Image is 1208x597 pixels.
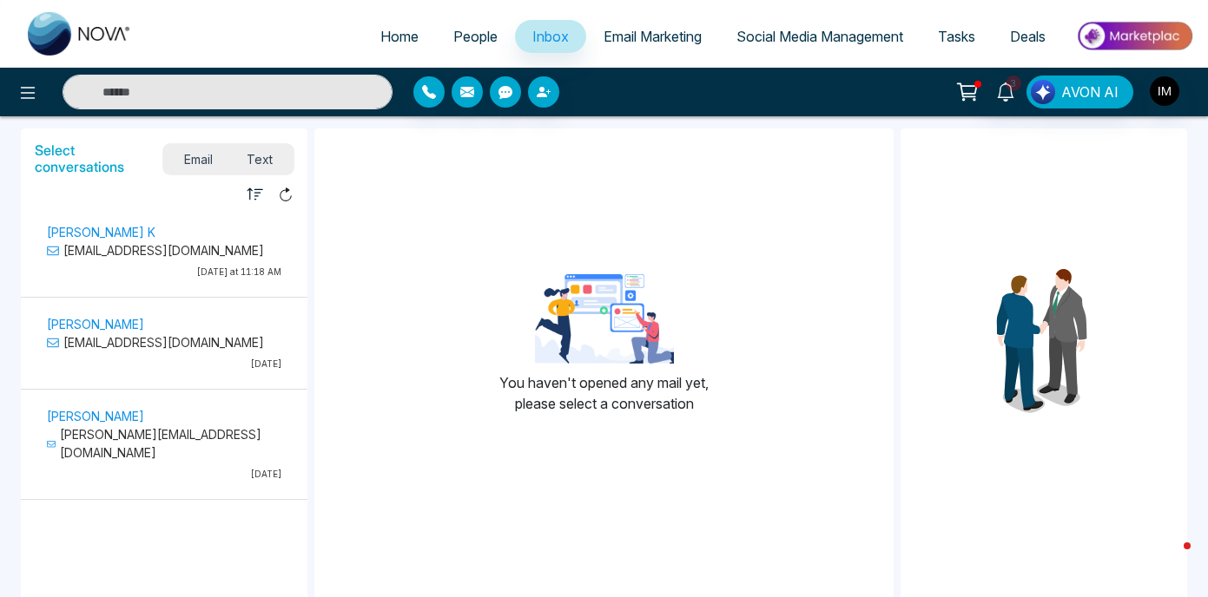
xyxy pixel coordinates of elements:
[380,28,419,45] span: Home
[363,20,436,53] a: Home
[938,28,975,45] span: Tasks
[499,372,709,414] p: You haven't opened any mail yet, please select a conversation
[1061,82,1119,102] span: AVON AI
[229,148,290,171] span: Text
[436,20,515,53] a: People
[736,28,903,45] span: Social Media Management
[47,223,281,241] p: [PERSON_NAME] K
[586,20,719,53] a: Email Marketing
[532,28,569,45] span: Inbox
[1150,76,1179,106] img: User Avatar
[47,333,281,351] p: [EMAIL_ADDRESS][DOMAIN_NAME]
[47,468,281,481] p: [DATE]
[47,241,281,259] p: [EMAIL_ADDRESS][DOMAIN_NAME]
[719,20,921,53] a: Social Media Management
[47,425,281,462] p: [PERSON_NAME][EMAIL_ADDRESS][DOMAIN_NAME]
[515,20,586,53] a: Inbox
[28,12,132,56] img: Nova CRM Logo
[47,407,281,425] p: [PERSON_NAME]
[1072,16,1198,56] img: Market-place.gif
[1149,538,1191,580] iframe: Intercom live chat
[167,148,230,171] span: Email
[921,20,993,53] a: Tasks
[47,315,281,333] p: [PERSON_NAME]
[993,20,1063,53] a: Deals
[535,274,674,364] img: landing-page-for-google-ads-3.png
[1010,28,1046,45] span: Deals
[35,142,163,175] h5: Select conversations
[47,358,281,371] p: [DATE]
[1006,75,1021,91] span: 3
[453,28,498,45] span: People
[47,266,281,279] p: [DATE] at 11:18 AM
[604,28,702,45] span: Email Marketing
[1031,80,1055,104] img: Lead Flow
[1026,75,1133,108] button: AVON AI
[985,75,1026,106] a: 3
